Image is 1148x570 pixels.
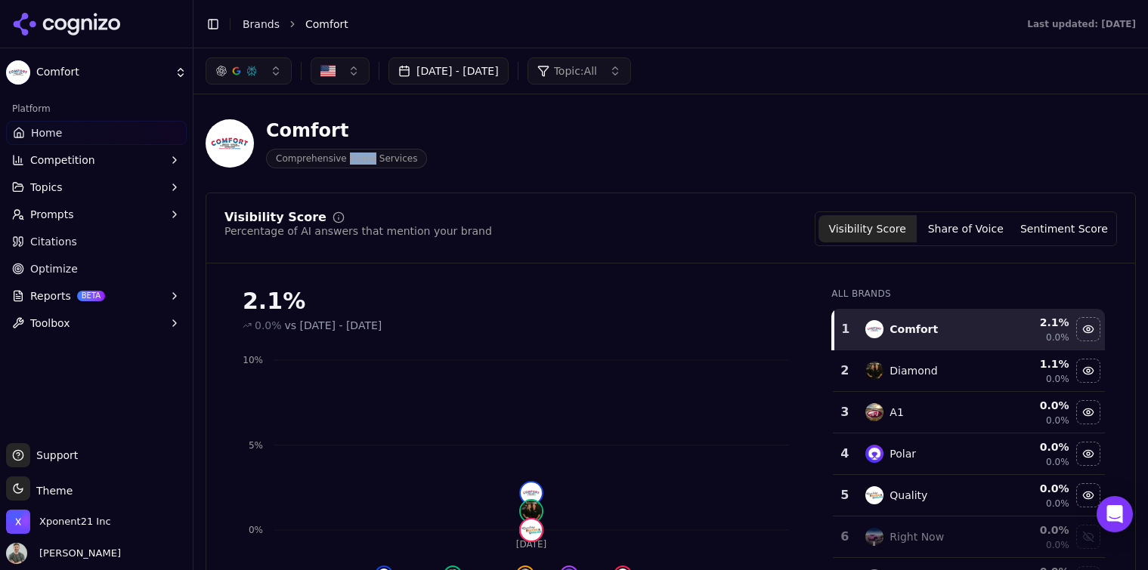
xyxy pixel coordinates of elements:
[255,318,282,333] span: 0.0%
[6,510,30,534] img: Xponent21 Inc
[890,322,938,337] div: Comfort
[266,119,427,143] div: Comfort
[839,362,850,380] div: 2
[30,234,77,249] span: Citations
[249,440,263,451] tspan: 5%
[243,288,801,315] div: 2.1%
[865,362,883,380] img: diamond
[1046,373,1069,385] span: 0.0%
[39,515,111,528] span: Xponent21 Inc
[890,488,927,503] div: Quality
[285,318,382,333] span: vs [DATE] - [DATE]
[865,403,883,421] img: a1
[243,18,280,30] a: Brands
[818,215,917,242] button: Visibility Score
[1046,498,1069,510] span: 0.0%
[1000,439,1069,454] div: 0.0 %
[30,448,78,463] span: Support
[30,316,70,331] span: Toolbox
[831,288,1105,300] div: All Brands
[1046,414,1069,427] span: 0.0%
[30,180,63,195] span: Topics
[1000,398,1069,413] div: 0.0 %
[839,486,850,504] div: 5
[206,119,254,168] img: Comfort
[31,125,62,140] span: Home
[30,261,78,276] span: Optimize
[36,66,169,79] span: Comfort
[1076,317,1100,341] button: Hide comfort data
[1000,356,1069,371] div: 1.1 %
[1076,442,1100,466] button: Hide polar data
[839,403,850,421] div: 3
[890,363,937,378] div: Diamond
[1076,359,1100,383] button: Hide diamond data
[266,149,427,168] span: Comprehensive Home Services
[890,446,916,461] div: Polar
[1000,315,1069,330] div: 2.1 %
[6,148,187,172] button: Competition
[1015,215,1113,242] button: Sentiment Score
[521,501,542,522] img: diamond
[840,320,850,338] div: 1
[33,547,121,560] span: [PERSON_NAME]
[917,215,1015,242] button: Share of Voice
[388,57,509,85] button: [DATE] - [DATE]
[833,350,1105,392] tr: 2diamondDiamond1.1%0.0%Hide diamond data
[554,63,597,79] span: Topic: All
[521,519,542,541] img: quality
[320,63,336,79] img: United States
[1076,483,1100,507] button: Hide quality data
[1027,18,1136,30] div: Last updated: [DATE]
[6,543,121,564] button: Open user button
[865,445,883,463] img: polar
[30,288,71,303] span: Reports
[243,17,997,32] nav: breadcrumb
[1000,522,1069,538] div: 0.0 %
[865,320,883,338] img: comfort
[30,153,95,168] span: Competition
[6,311,187,335] button: Toolbox
[833,433,1105,475] tr: 4polarPolar0.0%0.0%Hide polar data
[1076,525,1100,549] button: Show right now data
[6,230,187,254] a: Citations
[839,528,850,546] div: 6
[865,528,883,546] img: right now
[6,202,187,226] button: Prompts
[839,445,850,463] div: 4
[6,543,27,564] img: Chuck McCarthy
[6,97,187,121] div: Platform
[249,525,263,535] tspan: 0%
[77,291,105,301] span: BETA
[1046,539,1069,551] span: 0.0%
[30,485,73,497] span: Theme
[1097,496,1133,532] div: Open Intercom Messenger
[1046,331,1069,344] span: 0.0%
[224,223,492,239] div: Percentage of AI answers that mention your brand
[6,121,187,145] a: Home
[521,482,542,504] img: comfort
[6,60,30,85] img: Comfort
[833,516,1105,558] tr: 6right nowRight Now0.0%0.0%Show right now data
[6,510,111,534] button: Open organization switcher
[1000,481,1069,496] div: 0.0 %
[224,211,326,223] div: Visibility Score
[1046,456,1069,468] span: 0.0%
[305,17,348,32] span: Comfort
[1076,400,1100,424] button: Hide a1 data
[6,284,187,308] button: ReportsBETA
[6,175,187,199] button: Topics
[833,309,1105,350] tr: 1comfortComfort2.1%0.0%Hide comfort data
[30,207,74,222] span: Prompts
[833,392,1105,433] tr: 3a1A10.0%0.0%Hide a1 data
[243,355,263,365] tspan: 10%
[865,486,883,504] img: quality
[6,257,187,281] a: Optimize
[833,475,1105,516] tr: 5qualityQuality0.0%0.0%Hide quality data
[890,529,944,544] div: Right Now
[890,405,903,420] div: A1
[516,539,547,550] tspan: [DATE]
